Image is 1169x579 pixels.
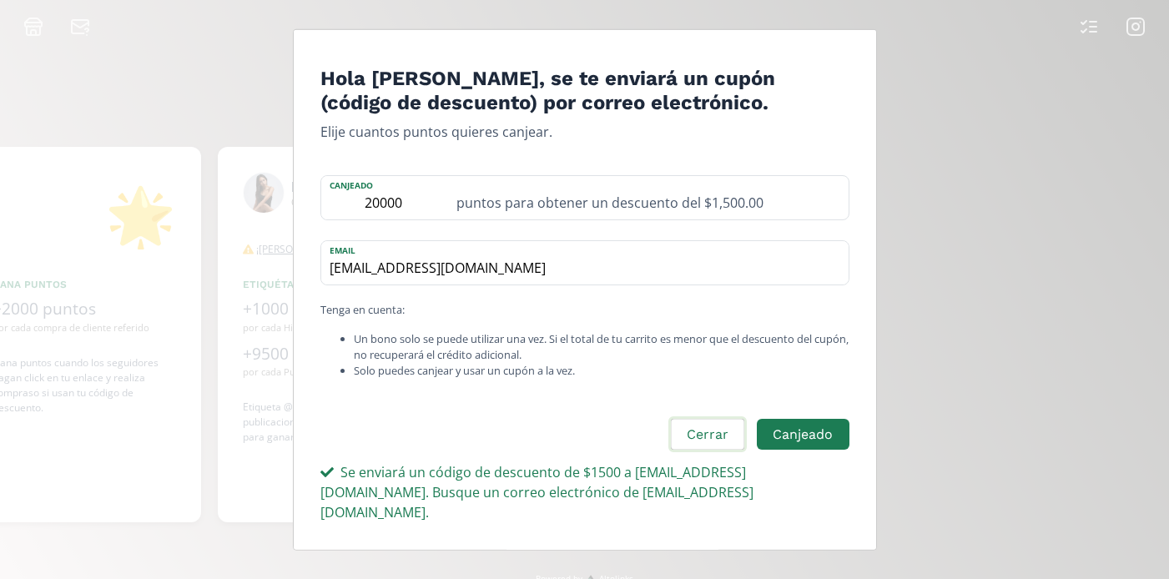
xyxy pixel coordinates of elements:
button: Canjeado [757,420,849,451]
div: Edit Program [293,29,877,551]
label: Canjeado [321,175,446,191]
h4: Hola [PERSON_NAME], se te enviará un cupón (código de descuento) por correo electrónico. [320,67,849,115]
div: puntos para obtener un descuento del $1,500.00 [446,175,849,219]
label: email [321,240,832,256]
button: Cerrar [668,417,747,453]
div: Se enviará un código de descuento de $1500 a [EMAIL_ADDRESS][DOMAIN_NAME]. Busque un correo elect... [320,462,849,522]
li: Un bono solo se puede utilizar una vez. Si el total de tu carrito es menor que el descuento del c... [354,330,849,362]
li: Solo puedes canjear y usar un cupón a la vez. [354,363,849,379]
p: Elije cuantos puntos quieres canjear. [320,121,849,141]
p: Tenga en cuenta: [320,301,849,317]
